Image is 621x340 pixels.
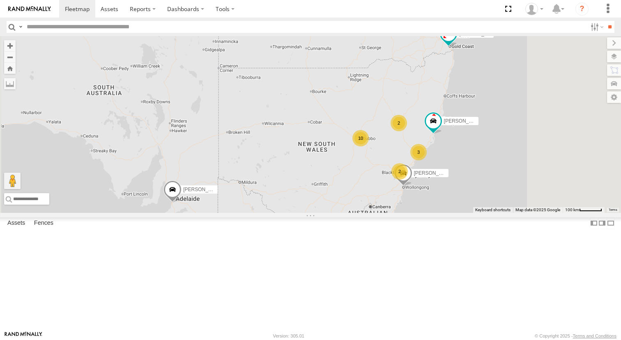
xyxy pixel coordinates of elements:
div: 2 [391,163,408,180]
label: Search Filter Options [587,21,605,33]
div: 10 [352,130,369,146]
span: [PERSON_NAME] - NEW ute [183,187,248,192]
label: Fences [30,217,57,229]
label: Hide Summary Table [607,217,615,229]
div: Version: 305.01 [273,333,304,338]
span: [PERSON_NAME] [414,170,455,176]
div: Michael Townsend [522,3,546,15]
button: Zoom out [4,51,16,63]
button: Keyboard shortcuts [475,207,511,213]
label: Dock Summary Table to the Left [590,217,598,229]
label: Measure [4,78,16,89]
span: [PERSON_NAME] [444,118,485,124]
span: Map data ©2025 Google [515,208,560,212]
label: Assets [3,217,29,229]
button: Zoom in [4,40,16,51]
label: Dock Summary Table to the Right [598,217,606,229]
i: ? [575,2,589,16]
div: 2 [391,115,407,131]
label: Search Query [17,21,24,33]
a: Terms [609,208,617,212]
span: [PERSON_NAME] [459,31,500,37]
div: 3 [410,144,427,160]
div: © Copyright 2025 - [535,333,616,338]
button: Drag Pegman onto the map to open Street View [4,173,21,189]
label: Map Settings [607,91,621,103]
button: Zoom Home [4,63,16,74]
span: 100 km [565,208,579,212]
a: Visit our Website [5,332,42,340]
img: rand-logo.svg [8,6,51,12]
a: Terms and Conditions [573,333,616,338]
button: Map scale: 100 km per 52 pixels [563,207,605,213]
